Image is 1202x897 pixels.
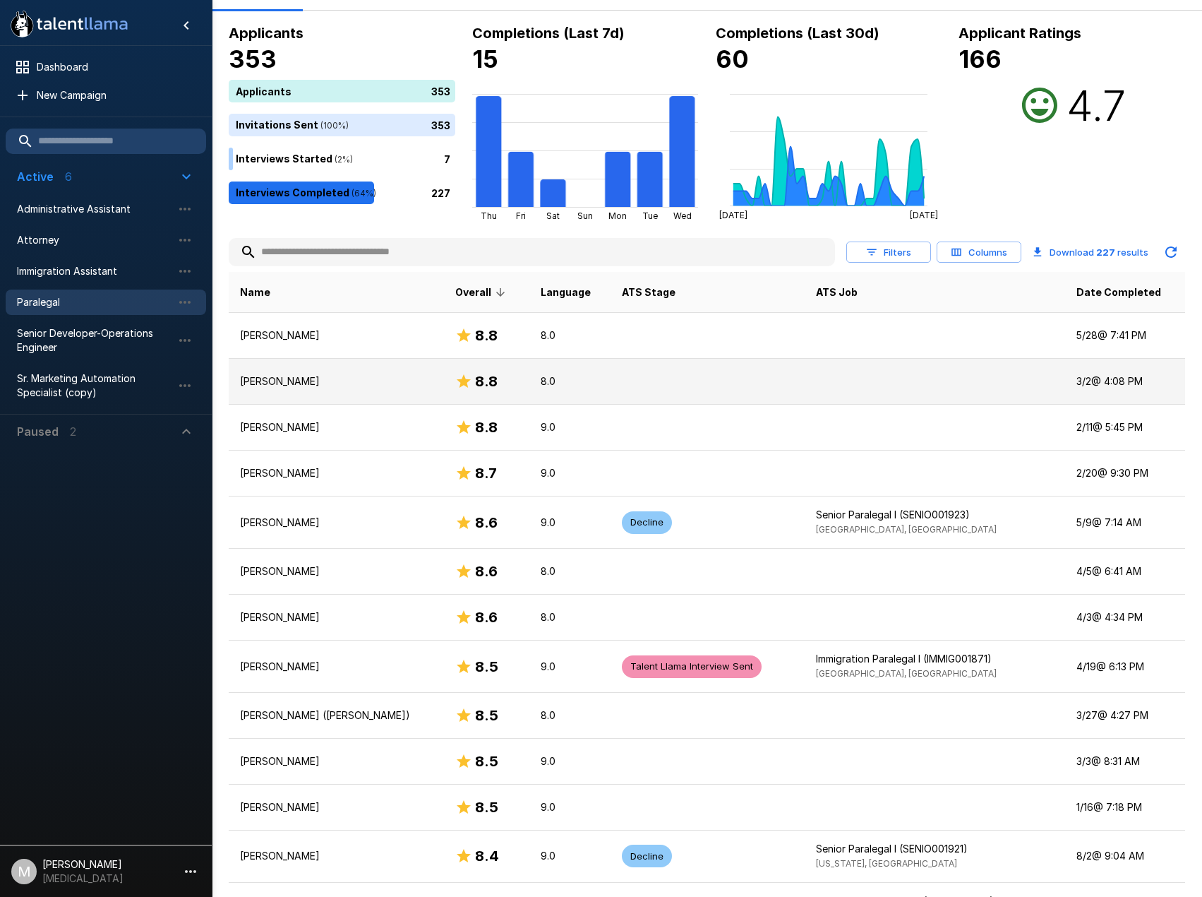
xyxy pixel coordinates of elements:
[475,845,499,867] h6: 8.4
[1065,405,1185,451] td: 2/11 @ 5:45 PM
[516,210,526,221] tspan: Fri
[1027,238,1154,266] button: Download 227 results
[475,511,498,534] h6: 8.6
[1066,80,1126,131] h2: 4.7
[816,508,1054,522] p: Senior Paralegal I (SENIO001923)
[240,516,433,530] p: [PERSON_NAME]
[431,185,450,200] p: 227
[541,516,599,530] p: 9.0
[622,284,675,301] span: ATS Stage
[240,754,433,768] p: [PERSON_NAME]
[240,849,433,863] p: [PERSON_NAME]
[1065,784,1185,830] td: 1/16 @ 7:18 PM
[240,374,433,388] p: [PERSON_NAME]
[240,284,270,301] span: Name
[1096,246,1115,258] b: 227
[541,610,599,624] p: 8.0
[673,210,691,221] tspan: Wed
[541,284,591,301] span: Language
[1065,359,1185,405] td: 3/2 @ 4:08 PM
[541,466,599,480] p: 9.0
[475,324,498,347] h6: 8.8
[541,754,599,768] p: 9.0
[642,210,658,221] tspan: Tue
[622,660,762,673] span: Talent Llama Interview Sent
[240,420,433,434] p: [PERSON_NAME]
[431,117,450,132] p: 353
[1157,238,1185,266] button: Updated Today - 1:57 PM
[472,25,625,42] b: Completions (Last 7d)
[719,210,747,220] tspan: [DATE]
[541,374,599,388] p: 8.0
[475,655,498,678] h6: 8.5
[541,564,599,578] p: 8.0
[240,466,433,480] p: [PERSON_NAME]
[608,210,627,221] tspan: Mon
[455,284,510,301] span: Overall
[1065,497,1185,549] td: 5/9 @ 7:14 AM
[816,842,1054,856] p: Senior Paralegal I (SENIO001921)
[444,151,450,166] p: 7
[816,858,957,869] span: [US_STATE], [GEOGRAPHIC_DATA]
[475,370,498,393] h6: 8.8
[475,462,497,485] h6: 8.7
[622,850,672,863] span: Decline
[541,660,599,674] p: 9.0
[475,416,498,439] h6: 8.8
[240,328,433,343] p: [PERSON_NAME]
[229,44,277,73] b: 353
[1065,549,1185,595] td: 4/5 @ 6:41 AM
[546,210,560,221] tspan: Sat
[541,849,599,863] p: 9.0
[958,44,1002,73] b: 166
[240,564,433,578] p: [PERSON_NAME]
[475,606,498,629] h6: 8.6
[577,210,593,221] tspan: Sun
[240,708,433,723] p: [PERSON_NAME] ([PERSON_NAME])
[229,25,303,42] b: Applicants
[816,668,997,679] span: [GEOGRAPHIC_DATA], [GEOGRAPHIC_DATA]
[1065,451,1185,497] td: 2/20 @ 9:30 PM
[937,242,1021,263] button: Columns
[480,210,496,221] tspan: Thu
[1065,692,1185,738] td: 3/27 @ 4:27 PM
[475,704,498,727] h6: 8.5
[1065,641,1185,693] td: 4/19 @ 6:13 PM
[472,44,498,73] b: 15
[622,516,672,529] span: Decline
[1065,830,1185,882] td: 8/2 @ 9:04 AM
[475,560,498,583] h6: 8.6
[431,83,450,98] p: 353
[240,610,433,624] p: [PERSON_NAME]
[716,25,879,42] b: Completions (Last 30d)
[1065,595,1185,641] td: 4/3 @ 4:34 PM
[541,420,599,434] p: 9.0
[816,524,997,535] span: [GEOGRAPHIC_DATA], [GEOGRAPHIC_DATA]
[1065,313,1185,359] td: 5/28 @ 7:41 PM
[716,44,749,73] b: 60
[846,242,931,263] button: Filters
[541,328,599,343] p: 8.0
[816,652,1054,666] p: Immigration Paralegal I (IMMIG001871)
[541,708,599,723] p: 8.0
[240,800,433,814] p: [PERSON_NAME]
[475,750,498,773] h6: 8.5
[541,800,599,814] p: 9.0
[958,25,1081,42] b: Applicant Ratings
[1076,284,1161,301] span: Date Completed
[816,284,858,301] span: ATS Job
[240,660,433,674] p: [PERSON_NAME]
[475,796,498,819] h6: 8.5
[910,210,938,220] tspan: [DATE]
[1065,738,1185,784] td: 3/3 @ 8:31 AM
